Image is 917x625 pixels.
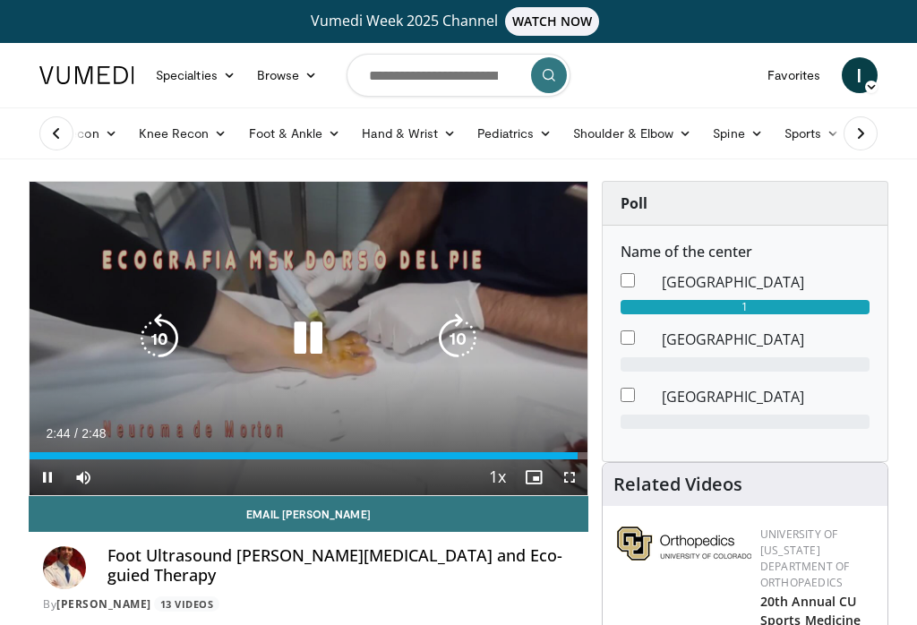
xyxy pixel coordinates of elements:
a: Sports [774,116,851,151]
a: I [842,57,878,93]
div: Progress Bar [30,452,587,459]
button: Playback Rate [480,459,516,495]
div: 1 [621,300,870,314]
span: 2:48 [81,426,106,441]
video-js: Video Player [30,182,587,495]
a: [PERSON_NAME] [56,596,151,612]
img: Avatar [43,546,86,589]
dd: [GEOGRAPHIC_DATA] [648,329,883,350]
a: 13 Videos [154,596,219,612]
a: Shoulder & Elbow [562,116,702,151]
h4: Related Videos [613,474,742,495]
a: Pediatrics [467,116,562,151]
a: Spine [702,116,773,151]
strong: Poll [621,193,647,213]
span: 2:44 [46,426,70,441]
input: Search topics, interventions [347,54,570,97]
a: Specialties [145,57,246,93]
a: Vumedi Week 2025 ChannelWATCH NOW [29,7,888,36]
button: Fullscreen [552,459,587,495]
h6: Name of the center [621,244,870,261]
span: / [74,426,78,441]
a: Browse [246,57,329,93]
dd: [GEOGRAPHIC_DATA] [648,271,883,293]
a: Email [PERSON_NAME] [29,496,588,532]
button: Mute [65,459,101,495]
img: VuMedi Logo [39,66,134,84]
a: University of [US_STATE] Department of Orthopaedics [760,527,849,590]
dd: [GEOGRAPHIC_DATA] [648,386,883,407]
a: Knee Recon [128,116,238,151]
a: Hand & Wrist [351,116,467,151]
a: Foot & Ankle [238,116,352,151]
img: 355603a8-37da-49b6-856f-e00d7e9307d3.png.150x105_q85_autocrop_double_scale_upscale_version-0.2.png [617,527,751,561]
h4: Foot Ultrasound [PERSON_NAME][MEDICAL_DATA] and Eco-guied Therapy [107,546,574,585]
a: Favorites [757,57,831,93]
span: WATCH NOW [505,7,600,36]
div: By [43,596,574,612]
button: Pause [30,459,65,495]
button: Enable picture-in-picture mode [516,459,552,495]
